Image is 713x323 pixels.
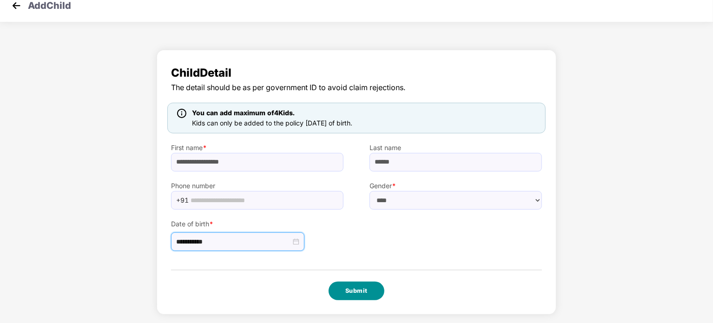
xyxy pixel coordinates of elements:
label: Last name [370,143,542,153]
label: Phone number [171,181,343,191]
button: Submit [329,282,384,300]
span: Kids can only be added to the policy [DATE] of birth. [192,119,352,127]
span: +91 [176,193,189,207]
label: First name [171,143,343,153]
label: Gender [370,181,542,191]
img: icon [177,109,186,118]
span: You can add maximum of 4 Kids. [192,109,295,117]
span: The detail should be as per government ID to avoid claim rejections. [171,82,542,93]
span: Child Detail [171,64,542,82]
label: Date of birth [171,219,343,229]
